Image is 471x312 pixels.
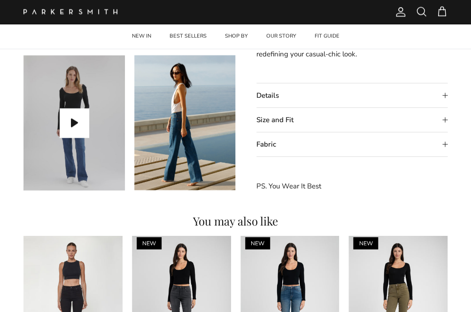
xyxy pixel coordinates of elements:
[124,24,160,49] a: NEW IN
[256,108,448,132] summary: Size and Fit
[258,24,305,49] a: OUR STORY
[161,24,215,49] a: BEST SELLERS
[23,9,117,15] img: Parker Smith
[256,180,448,192] p: PS. You Wear It Best
[391,7,406,18] a: Account
[216,24,256,49] a: SHOP BY
[23,215,448,226] h4: You may also like
[256,133,448,156] summary: Fabric
[60,109,89,138] button: Play video
[256,84,448,108] summary: Details
[306,24,348,49] a: FIT GUIDE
